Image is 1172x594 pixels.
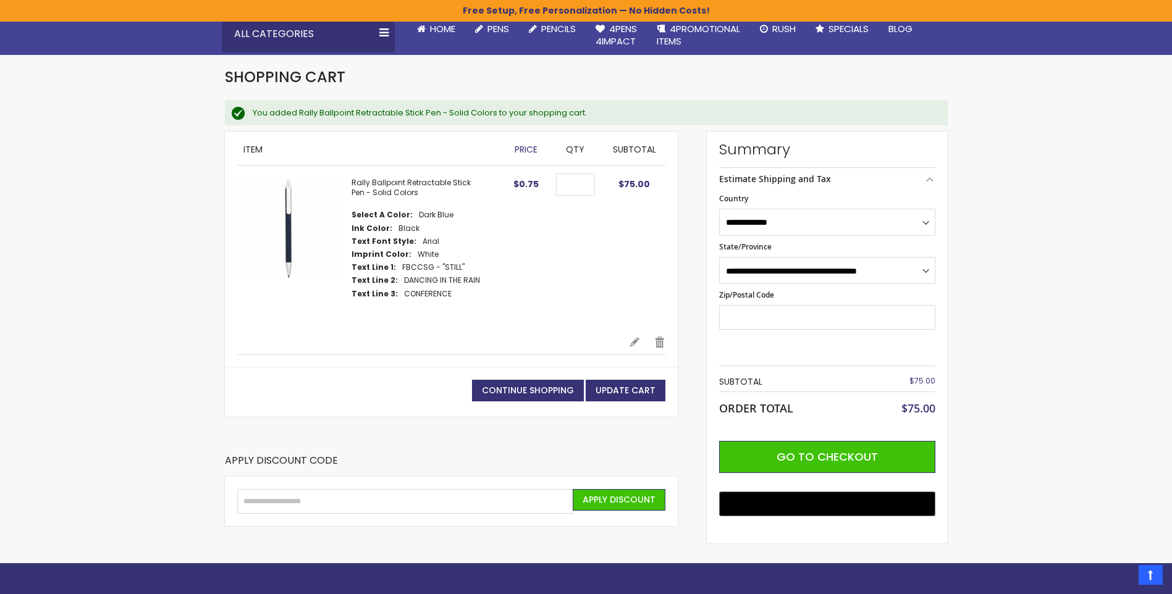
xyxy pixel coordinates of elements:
[237,178,339,280] img: Rally Ballpoint Retractable Stick Pen - Solid Colors-Dark Blue
[419,210,453,220] dd: Dark Blue
[909,375,935,386] span: $75.00
[352,262,396,272] dt: Text Line 1
[482,384,574,396] span: Continue Shopping
[772,22,796,35] span: Rush
[487,22,509,35] span: Pens
[225,454,338,477] strong: Apply Discount Code
[225,67,345,87] span: Shopping Cart
[719,241,772,252] span: State/Province
[1139,565,1163,585] a: Top
[398,224,419,233] dd: Black
[777,449,878,464] span: Go to Checkout
[596,384,656,396] span: Update Cart
[430,22,455,35] span: Home
[750,15,806,43] a: Rush
[613,143,656,156] span: Subtotal
[828,22,869,35] span: Specials
[352,177,471,198] a: Rally Ballpoint Retractable Stick Pen - Solid Colors
[352,236,416,246] dt: Text Font Style
[423,236,439,246] dd: Arial
[541,22,576,35] span: Pencils
[352,275,398,285] dt: Text Line 2
[222,15,395,52] div: All Categories
[243,143,263,156] span: Item
[586,380,665,401] button: Update Cart
[719,372,871,391] th: Subtotal
[418,249,439,259] dd: White
[515,143,538,156] span: Price
[472,380,584,401] a: Continue Shopping
[879,15,922,43] a: Blog
[566,143,584,156] span: Qty
[719,492,935,516] button: Buy with GPay
[618,178,650,190] span: $75.00
[719,399,793,416] strong: Order Total
[404,289,452,299] dd: CONFERENCE
[352,210,413,220] dt: Select A Color
[657,22,740,48] span: 4PROMOTIONAL ITEMS
[586,15,647,56] a: 4Pens4impact
[253,107,935,119] div: You added Rally Ballpoint Retractable Stick Pen - Solid Colors to your shopping cart.
[719,173,831,185] strong: Estimate Shipping and Tax
[719,441,935,473] button: Go to Checkout
[402,262,465,272] dd: FBCCSG - "STILL"
[888,22,913,35] span: Blog
[404,275,480,285] dd: DANCING IN THE RAIN
[806,15,879,43] a: Specials
[352,289,398,299] dt: Text Line 3
[583,493,656,506] span: Apply Discount
[647,15,750,56] a: 4PROMOTIONALITEMS
[513,178,539,190] span: $0.75
[901,401,935,416] span: $75.00
[237,178,352,324] a: Rally Ballpoint Retractable Stick Pen - Solid Colors-Dark Blue
[596,22,637,48] span: 4Pens 4impact
[352,249,411,259] dt: Imprint Color
[352,224,392,233] dt: Ink Color
[719,140,935,159] strong: Summary
[407,15,465,43] a: Home
[465,15,519,43] a: Pens
[719,193,748,204] span: Country
[719,290,774,300] span: Zip/Postal Code
[519,15,586,43] a: Pencils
